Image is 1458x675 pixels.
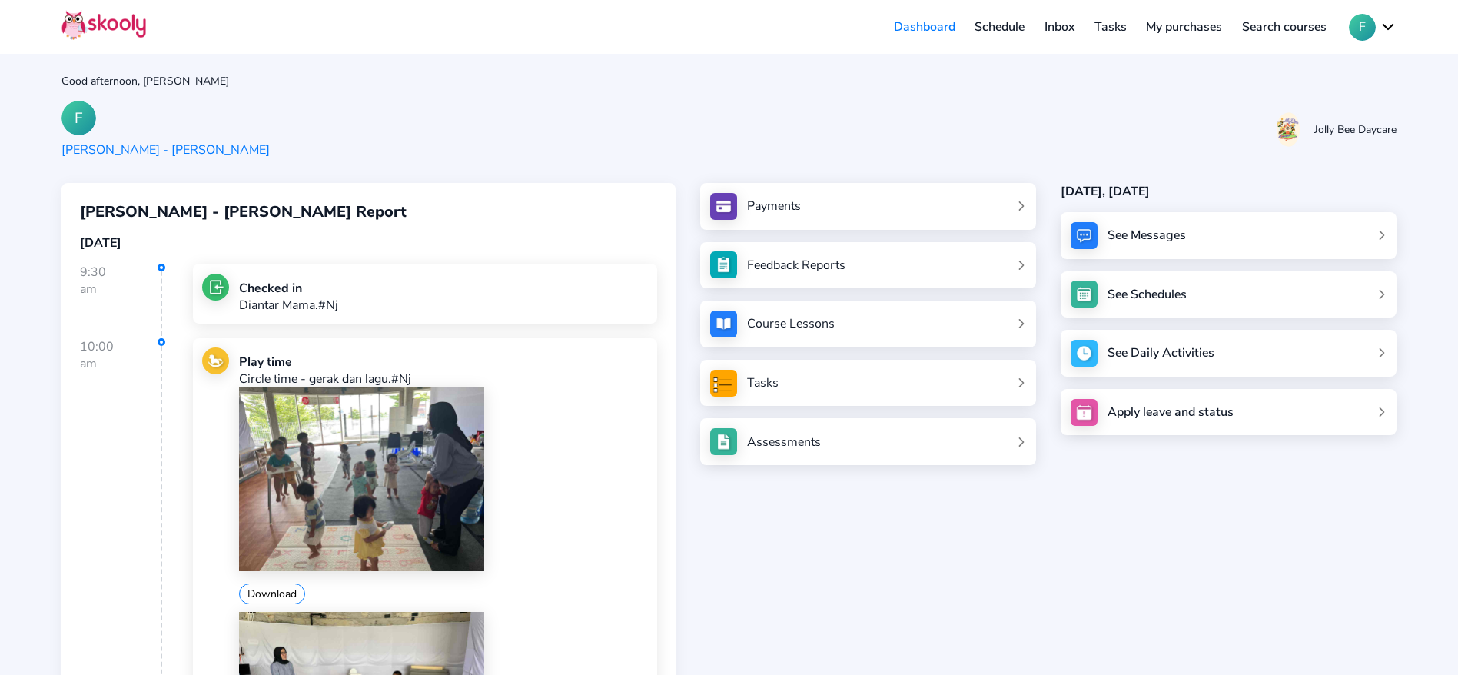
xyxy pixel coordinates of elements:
[61,101,96,135] div: F
[1071,399,1098,426] img: apply_leave.jpg
[710,370,737,397] img: tasksForMpWeb.png
[1071,281,1098,308] img: schedule.jpg
[202,347,229,374] img: play.jpg
[61,141,270,158] div: [PERSON_NAME] - [PERSON_NAME]
[710,428,737,455] img: assessments.jpg
[61,10,146,40] img: Skooly
[80,264,162,336] div: 9:30
[710,370,1026,397] a: Tasks
[1071,222,1098,249] img: messages.jpg
[1314,122,1397,137] div: Jolly Bee Daycare
[80,234,657,251] div: [DATE]
[710,251,737,278] img: see_atten.jpg
[1084,15,1137,39] a: Tasks
[80,201,407,222] span: [PERSON_NAME] - [PERSON_NAME] Report
[239,584,305,604] button: Download
[61,74,1397,88] div: Good afternoon, [PERSON_NAME]
[710,428,1026,455] a: Assessments
[747,257,845,274] div: Feedback Reports
[1232,15,1337,39] a: Search courses
[1108,344,1214,361] div: See Daily Activities
[239,280,338,297] div: Checked in
[747,374,779,391] div: Tasks
[747,315,835,332] div: Course Lessons
[80,355,161,372] div: am
[710,193,737,220] img: payments.jpg
[1071,340,1098,367] img: activity.jpg
[239,371,647,387] p: Circle time - gerak dan lagu.#Nj
[239,354,647,371] div: Play time
[1277,112,1300,147] img: 20201103140951286199961659839494hYz471L5eL1FsRFsP4.jpg
[965,15,1035,39] a: Schedule
[239,387,484,571] img: 202412070841063750924647068475104802108682963943202509220314073589286815549289.jpg
[1061,271,1397,318] a: See Schedules
[1035,15,1084,39] a: Inbox
[1136,15,1232,39] a: My purchases
[239,297,338,314] p: Diantar Mama.#Nj
[710,193,1026,220] a: Payments
[1061,183,1397,200] div: [DATE], [DATE]
[1061,330,1397,377] a: See Daily Activities
[202,274,229,301] img: checkin.jpg
[80,281,161,298] div: am
[1108,227,1186,244] div: See Messages
[1349,14,1397,41] button: Fchevron down outline
[1108,286,1187,303] div: See Schedules
[710,251,1026,278] a: Feedback Reports
[1061,389,1397,436] a: Apply leave and status
[884,15,965,39] a: Dashboard
[747,434,821,451] div: Assessments
[747,198,801,214] div: Payments
[1108,404,1234,421] div: Apply leave and status
[710,311,737,337] img: courses.jpg
[710,311,1026,337] a: Course Lessons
